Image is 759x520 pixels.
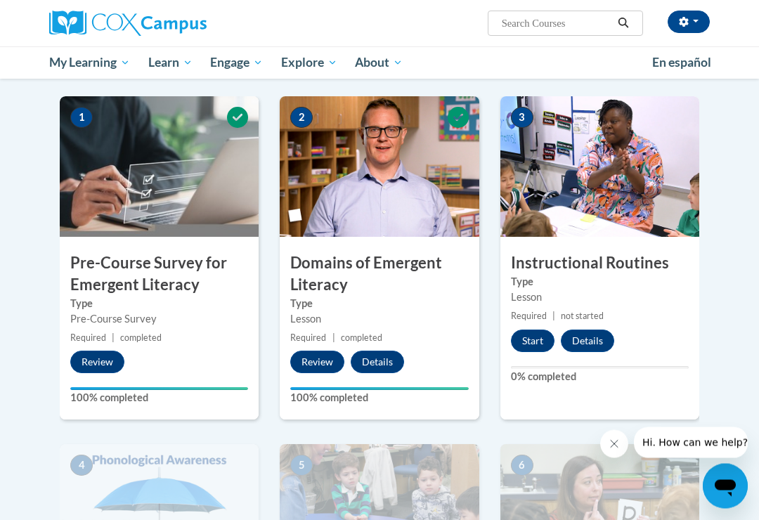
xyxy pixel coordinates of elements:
span: My Learning [49,54,130,71]
a: About [346,46,413,79]
span: About [355,54,403,71]
span: Required [290,333,326,344]
div: Your progress [290,388,468,391]
img: Course Image [280,97,479,238]
span: Learn [148,54,193,71]
iframe: Message from company [634,427,748,458]
img: Course Image [60,97,259,238]
span: 1 [70,108,93,129]
button: Review [70,351,124,374]
a: Explore [272,46,346,79]
button: Details [561,330,614,353]
button: Search [613,15,634,32]
img: Course Image [500,97,699,238]
div: Lesson [290,312,468,327]
button: Details [351,351,404,374]
button: Start [511,330,554,353]
span: | [112,333,115,344]
span: completed [120,333,162,344]
span: 3 [511,108,533,129]
h3: Pre-Course Survey for Emergent Literacy [60,253,259,297]
h3: Instructional Routines [500,253,699,275]
span: completed [341,333,382,344]
span: | [332,333,335,344]
a: My Learning [40,46,139,79]
img: Cox Campus [49,11,207,36]
span: | [552,311,555,322]
span: 5 [290,455,313,476]
button: Account Settings [668,11,710,33]
span: not started [561,311,604,322]
label: 100% completed [70,391,248,406]
span: Engage [210,54,263,71]
span: En español [652,55,711,70]
span: 4 [70,455,93,476]
span: 6 [511,455,533,476]
a: Engage [201,46,272,79]
div: Your progress [70,388,248,391]
label: Type [290,297,468,312]
div: Main menu [39,46,720,79]
h3: Domains of Emergent Literacy [280,253,479,297]
label: 0% completed [511,370,689,385]
div: Lesson [511,290,689,306]
label: Type [511,275,689,290]
a: Learn [139,46,202,79]
iframe: Close message [600,430,628,458]
input: Search Courses [500,15,613,32]
label: 100% completed [290,391,468,406]
span: 2 [290,108,313,129]
iframe: Button to launch messaging window [703,464,748,509]
a: En español [643,48,720,77]
span: Explore [281,54,337,71]
div: Pre-Course Survey [70,312,248,327]
button: Review [290,351,344,374]
span: Required [511,311,547,322]
label: Type [70,297,248,312]
span: Required [70,333,106,344]
a: Cox Campus [49,11,255,36]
